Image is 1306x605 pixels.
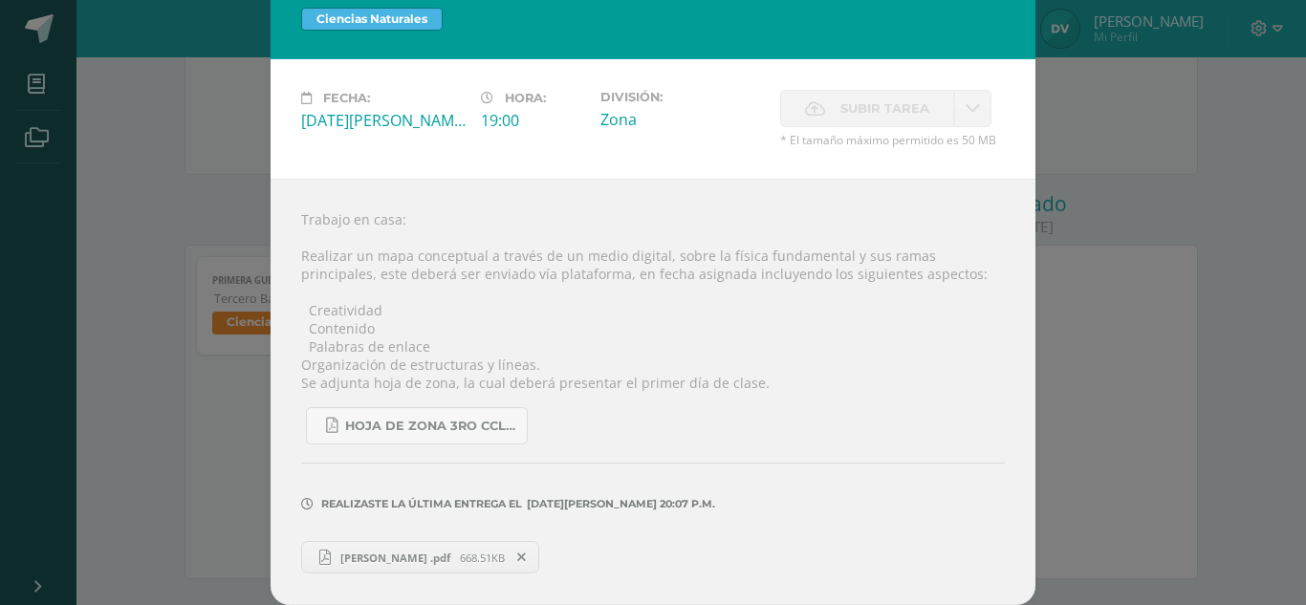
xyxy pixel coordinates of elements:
[331,551,460,565] span: [PERSON_NAME] .pdf
[506,547,538,568] span: Remover entrega
[600,109,765,130] div: Zona
[780,90,954,127] label: La fecha de entrega ha expirado
[954,90,991,127] a: La fecha de entrega ha expirado
[301,110,466,131] div: [DATE][PERSON_NAME]
[460,551,505,565] span: 668.51KB
[600,90,765,104] label: División:
[522,504,715,505] span: [DATE][PERSON_NAME] 20:07 p.m.
[505,91,546,105] span: Hora:
[780,132,1005,148] span: * El tamaño máximo permitido es 50 MB
[271,179,1035,605] div: Trabajo en casa: Realizar un mapa conceptual a través de un medio digital, sobre la física fundam...
[301,541,539,573] a: [PERSON_NAME] .pdf 668.51KB
[321,497,522,510] span: Realizaste la última entrega el
[840,91,929,126] span: Subir tarea
[323,91,370,105] span: Fecha:
[306,407,528,444] a: hoja de zona 3ro CCLE 4ta unidad.pdf
[481,110,585,131] div: 19:00
[301,8,443,31] span: Ciencias Naturales
[345,419,517,434] span: hoja de zona 3ro CCLE 4ta unidad.pdf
